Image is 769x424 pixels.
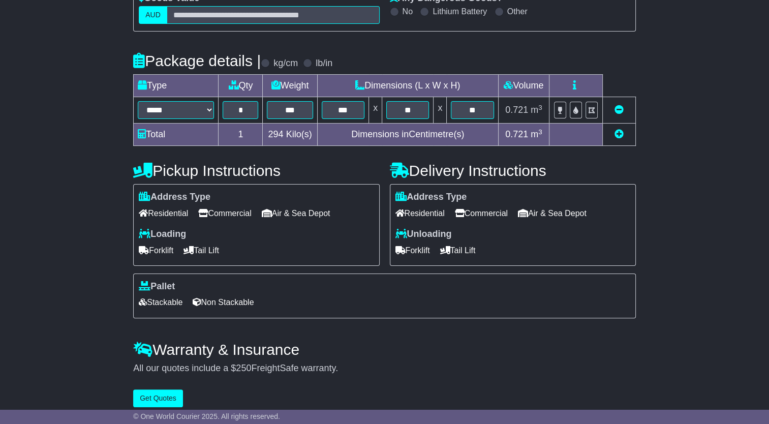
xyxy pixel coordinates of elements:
[395,192,467,203] label: Address Type
[390,162,636,179] h4: Delivery Instructions
[317,75,498,97] td: Dimensions (L x W x H)
[433,7,487,16] label: Lithium Battery
[139,192,210,203] label: Address Type
[134,124,219,146] td: Total
[139,205,188,221] span: Residential
[614,105,624,115] a: Remove this item
[455,205,508,221] span: Commercial
[440,243,476,258] span: Tail Lift
[263,75,317,97] td: Weight
[139,229,186,240] label: Loading
[263,124,317,146] td: Kilo(s)
[538,128,542,136] sup: 3
[139,294,182,310] span: Stackable
[505,105,528,115] span: 0.721
[403,7,413,16] label: No
[193,294,254,310] span: Non Stackable
[498,75,549,97] td: Volume
[139,281,175,292] label: Pallet
[614,129,624,139] a: Add new item
[183,243,219,258] span: Tail Lift
[317,124,498,146] td: Dimensions in Centimetre(s)
[133,52,261,69] h4: Package details |
[369,97,382,124] td: x
[139,6,167,24] label: AUD
[236,363,251,373] span: 250
[538,104,542,111] sup: 3
[316,58,332,69] label: lb/in
[273,58,298,69] label: kg/cm
[531,105,542,115] span: m
[395,243,430,258] span: Forklift
[219,75,263,97] td: Qty
[134,75,219,97] td: Type
[219,124,263,146] td: 1
[139,243,173,258] span: Forklift
[395,205,445,221] span: Residential
[507,7,528,16] label: Other
[133,389,183,407] button: Get Quotes
[133,162,379,179] h4: Pickup Instructions
[531,129,542,139] span: m
[518,205,587,221] span: Air & Sea Depot
[198,205,251,221] span: Commercial
[505,129,528,139] span: 0.721
[268,129,284,139] span: 294
[133,363,636,374] div: All our quotes include a $ FreightSafe warranty.
[395,229,452,240] label: Unloading
[262,205,330,221] span: Air & Sea Depot
[133,341,636,358] h4: Warranty & Insurance
[434,97,447,124] td: x
[133,412,280,420] span: © One World Courier 2025. All rights reserved.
